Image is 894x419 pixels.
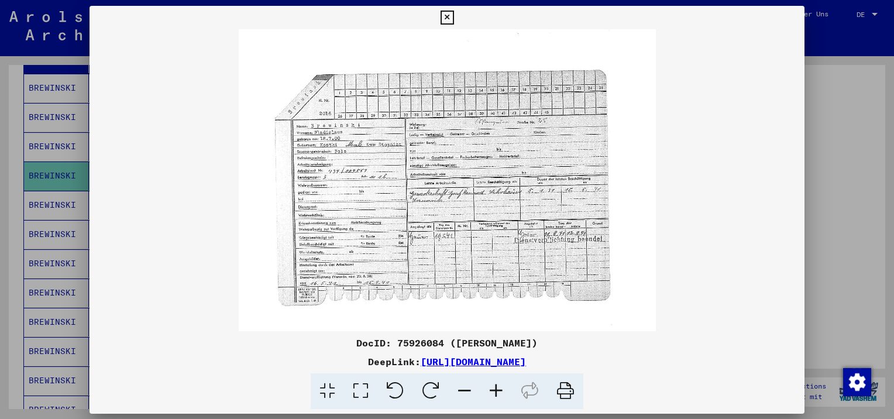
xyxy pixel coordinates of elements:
[90,336,804,350] div: DocID: 75926084 ([PERSON_NAME])
[90,355,804,369] div: DeepLink:
[421,356,526,368] a: [URL][DOMAIN_NAME]
[843,368,871,396] img: Zustimmung ändern
[843,368,871,396] div: Zustimmung ändern
[90,29,804,331] img: 001.jpg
